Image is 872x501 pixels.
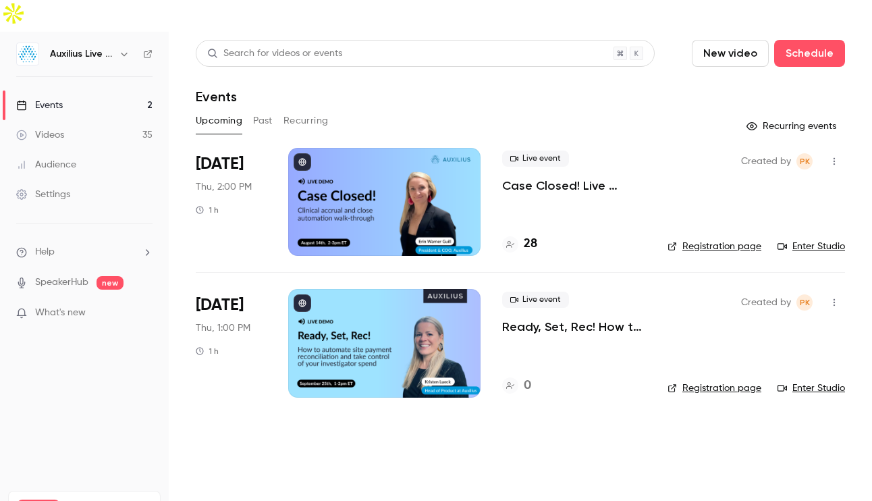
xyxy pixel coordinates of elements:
span: Created by [741,294,791,311]
div: Aug 14 Thu, 2:00 PM (America/New York) [196,148,267,256]
span: Live event [502,151,569,167]
div: Sep 25 Thu, 1:00 PM (America/New York) [196,289,267,397]
a: Registration page [667,381,761,395]
h1: Events [196,88,237,105]
button: Upcoming [196,110,242,132]
a: 28 [502,235,537,253]
a: Ready, Set, Rec! How to automate site payment reconciliation and take control of your investigato... [502,319,646,335]
span: PK [800,153,810,169]
button: Recurring events [740,115,845,137]
span: [DATE] [196,294,244,316]
span: Peter Kinchley [796,153,813,169]
span: Peter Kinchley [796,294,813,311]
h4: 0 [524,377,531,395]
span: What's new [35,306,86,320]
button: Past [253,110,273,132]
span: Created by [741,153,791,169]
h6: Auxilius Live Sessions [50,47,113,61]
span: Thu, 1:00 PM [196,321,250,335]
a: Registration page [667,240,761,253]
span: Thu, 2:00 PM [196,180,252,194]
a: SpeakerHub [35,275,88,290]
span: new [97,276,124,290]
a: 0 [502,377,531,395]
button: Recurring [283,110,329,132]
a: Enter Studio [778,381,845,395]
button: Schedule [774,40,845,67]
img: Auxilius Live Sessions [17,43,38,65]
h4: 28 [524,235,537,253]
a: Enter Studio [778,240,845,253]
span: Help [35,245,55,259]
div: Events [16,99,63,112]
a: Case Closed! Live clinical accrual and close walkthrough [502,178,646,194]
span: Live event [502,292,569,308]
div: Videos [16,128,64,142]
div: Settings [16,188,70,201]
div: 1 h [196,205,219,215]
div: Search for videos or events [207,47,342,61]
button: New video [692,40,769,67]
span: PK [800,294,810,311]
li: help-dropdown-opener [16,245,153,259]
div: 1 h [196,346,219,357]
span: [DATE] [196,153,244,175]
div: Audience [16,158,76,172]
